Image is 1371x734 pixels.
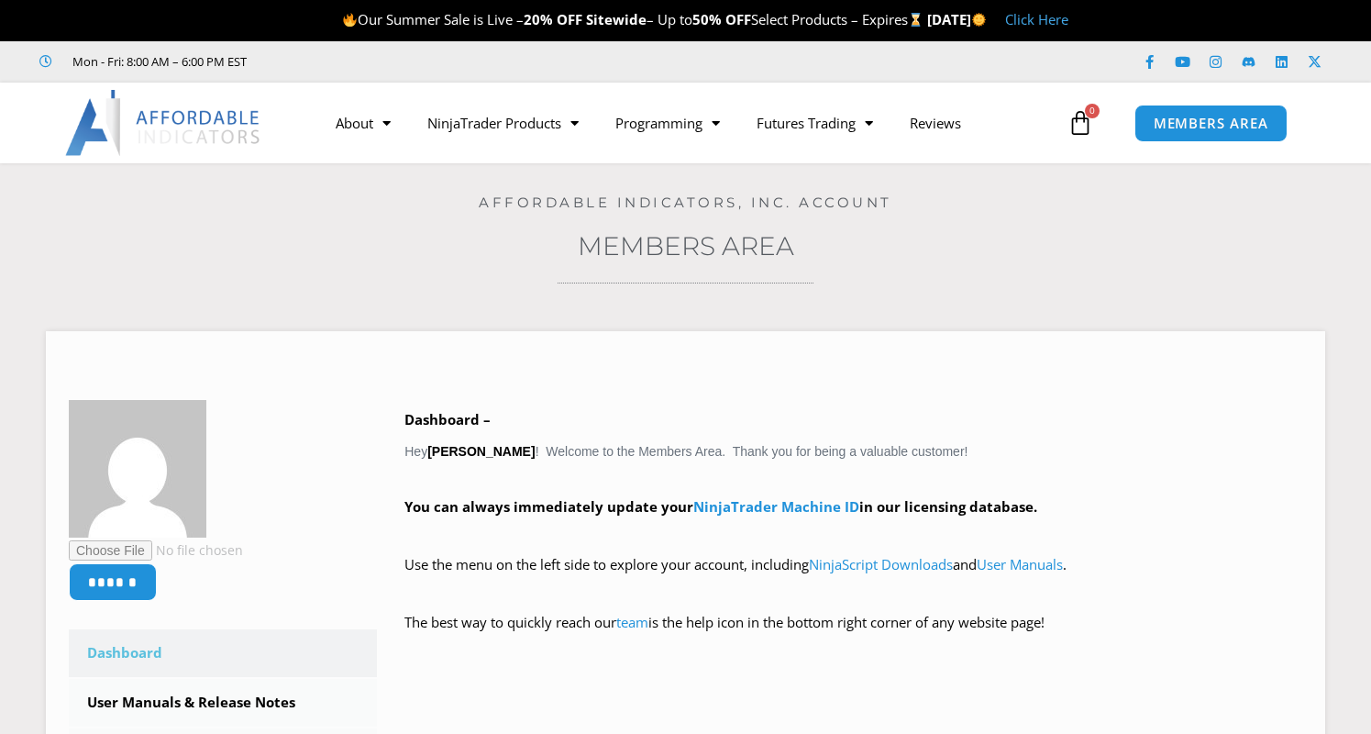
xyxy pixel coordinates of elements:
[1005,10,1068,28] a: Click Here
[68,50,247,72] span: Mon - Fri: 8:00 AM – 6:00 PM EST
[69,629,377,677] a: Dashboard
[317,102,1063,144] nav: Menu
[479,194,892,211] a: Affordable Indicators, Inc. Account
[692,10,751,28] strong: 50% OFF
[1134,105,1288,142] a: MEMBERS AREA
[738,102,891,144] a: Futures Trading
[404,407,1302,662] div: Hey ! Welcome to the Members Area. Thank you for being a valuable customer!
[909,13,923,27] img: ⌛
[427,444,535,459] strong: [PERSON_NAME]
[972,13,986,27] img: 🌞
[404,410,491,428] b: Dashboard –
[1085,104,1100,118] span: 0
[693,497,859,516] a: NinjaTrader Machine ID
[1154,117,1268,130] span: MEMBERS AREA
[404,552,1302,604] p: Use the menu on the left side to explore your account, including and .
[616,613,648,631] a: team
[409,102,597,144] a: NinjaTrader Products
[1040,96,1121,150] a: 0
[272,52,547,71] iframe: Customer reviews powered by Trustpilot
[65,90,262,156] img: LogoAI | Affordable Indicators – NinjaTrader
[578,230,794,261] a: Members Area
[317,102,409,144] a: About
[586,10,647,28] strong: Sitewide
[69,400,206,538] img: 34f2e763d73bd08df331a9b8ae8a85890d173a4649093529e63d7286b8715974
[404,497,1037,516] strong: You can always immediately update your in our licensing database.
[524,10,582,28] strong: 20% OFF
[977,555,1063,573] a: User Manuals
[404,610,1302,662] p: The best way to quickly reach our is the help icon in the bottom right corner of any website page!
[69,679,377,727] a: User Manuals & Release Notes
[597,102,738,144] a: Programming
[891,102,979,144] a: Reviews
[342,10,927,28] span: Our Summer Sale is Live – – Up to Select Products – Expires
[927,10,987,28] strong: [DATE]
[343,13,357,27] img: 🔥
[809,555,953,573] a: NinjaScript Downloads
